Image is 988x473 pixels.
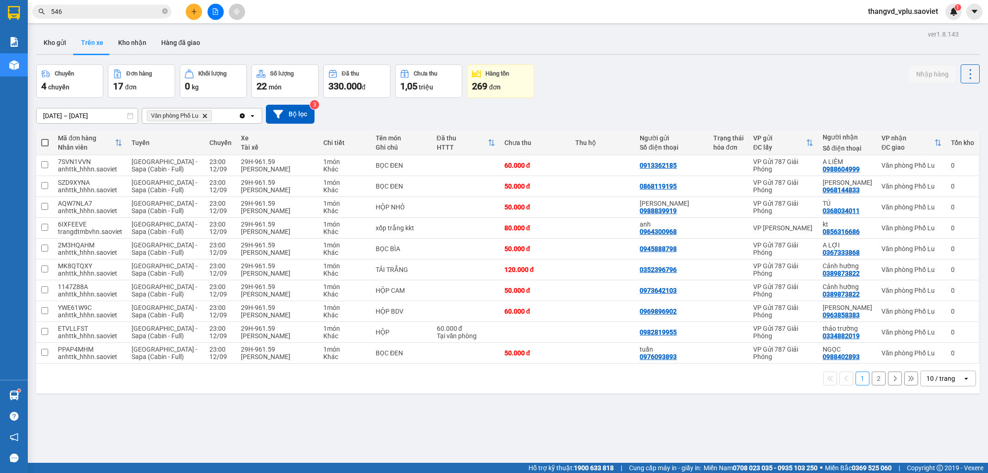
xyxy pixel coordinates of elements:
div: VP Gửi 787 Giải Phóng [753,158,813,173]
div: 1 món [323,179,366,186]
div: 12/09 [209,311,232,319]
input: Tìm tên, số ĐT hoặc mã đơn [51,6,160,17]
img: solution-icon [9,37,19,47]
div: 0973642103 [640,287,677,294]
div: 60.000 đ [504,162,566,169]
div: anhttk_hhhn.saoviet [58,186,122,194]
span: [GEOGRAPHIC_DATA] - Sapa (Cabin - Full) [132,346,197,360]
span: chuyến [48,83,69,91]
div: VP Gửi 787 Giải Phóng [753,325,813,340]
div: 0964300968 [640,228,677,235]
span: | [621,463,622,473]
div: Khác [323,228,366,235]
span: [GEOGRAPHIC_DATA] - Sapa (Cabin - Full) [132,200,197,214]
div: 0 [951,224,974,232]
div: Khác [323,186,366,194]
div: VP Gửi 787 Giải Phóng [753,241,813,256]
button: 1 [856,372,869,385]
button: Bộ lọc [266,105,315,124]
div: 0 [951,162,974,169]
svg: Delete [202,113,208,119]
div: VP Gửi 787 Giải Phóng [753,262,813,277]
div: 23:00 [209,179,232,186]
div: Đơn hàng [126,70,152,77]
span: Cung cấp máy in - giấy in: [629,463,701,473]
div: 0868119195 [640,183,677,190]
div: Khác [323,165,366,173]
div: 12/09 [209,290,232,298]
div: HỘP NHỎ [376,203,428,211]
div: 80.000 đ [504,224,566,232]
div: [PERSON_NAME] [241,311,314,319]
div: 23:00 [209,241,232,249]
div: 0367333868 [823,249,860,256]
button: file-add [208,4,224,20]
div: 0389873822 [823,270,860,277]
sup: 1 [955,4,961,11]
div: Văn phòng Phố Lu [881,245,942,252]
div: [PERSON_NAME] [241,270,314,277]
span: 4 [41,81,46,92]
div: Khác [323,290,366,298]
div: anhttk_hhhn.saoviet [58,270,122,277]
div: 12/09 [209,270,232,277]
div: Văn phòng Phố Lu [881,162,942,169]
span: 0 [185,81,190,92]
div: Nhân viên [58,144,115,151]
div: HỘP CAM [376,287,428,294]
div: 0 [951,308,974,315]
span: 330.000 [328,81,362,92]
div: BỌC ĐEN [376,349,428,357]
button: Số lượng22món [252,64,319,98]
div: 23:00 [209,304,232,311]
div: ĐC giao [881,144,934,151]
span: [GEOGRAPHIC_DATA] - Sapa (Cabin - Full) [132,158,197,173]
div: 0389873822 [823,290,860,298]
span: [GEOGRAPHIC_DATA] - Sapa (Cabin - Full) [132,241,197,256]
div: anhttk_hhhn.saoviet [58,290,122,298]
img: logo-vxr [8,6,20,20]
div: 23:00 [209,346,232,353]
div: 29H-961.59 [241,346,314,353]
div: 0913362185 [640,162,677,169]
div: 0334882019 [823,332,860,340]
button: Chuyến4chuyến [36,64,103,98]
div: 50.000 đ [504,349,566,357]
span: [GEOGRAPHIC_DATA] - Sapa (Cabin - Full) [132,325,197,340]
input: Selected Văn phòng Phố Lu. [214,111,214,120]
div: 12/09 [209,207,232,214]
div: Chuyến [209,139,232,146]
div: 6IXFEEVE [58,221,122,228]
div: Văn phòng Phố Lu [881,349,942,357]
div: Đã thu [437,134,488,142]
button: caret-down [966,4,982,20]
span: file-add [212,8,219,15]
div: 0982819955 [640,328,677,336]
div: Số lượng [270,70,294,77]
span: 22 [257,81,267,92]
div: 1 món [323,241,366,249]
span: | [899,463,900,473]
div: [PERSON_NAME] [241,228,314,235]
div: 23:00 [209,262,232,270]
div: Khác [323,207,366,214]
div: NGỌC [823,346,872,353]
div: 12/09 [209,332,232,340]
img: icon-new-feature [950,7,958,16]
div: ETVLLFST [58,325,122,332]
span: ⚪️ [820,466,823,470]
div: Văn phòng Phố Lu [881,287,942,294]
th: Toggle SortBy [877,131,946,155]
div: 0 [951,328,974,336]
th: Toggle SortBy [749,131,818,155]
sup: 3 [310,100,319,109]
button: Khối lượng0kg [180,64,247,98]
div: hóa đơn [713,144,744,151]
button: Kho gửi [36,32,74,54]
div: 23:00 [209,200,232,207]
button: Hàng tồn269đơn [467,64,534,98]
span: Văn phòng Phố Lu, close by backspace [147,110,212,121]
div: Chưa thu [414,70,437,77]
div: 0 [951,183,974,190]
div: Tại văn phòng [437,332,495,340]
